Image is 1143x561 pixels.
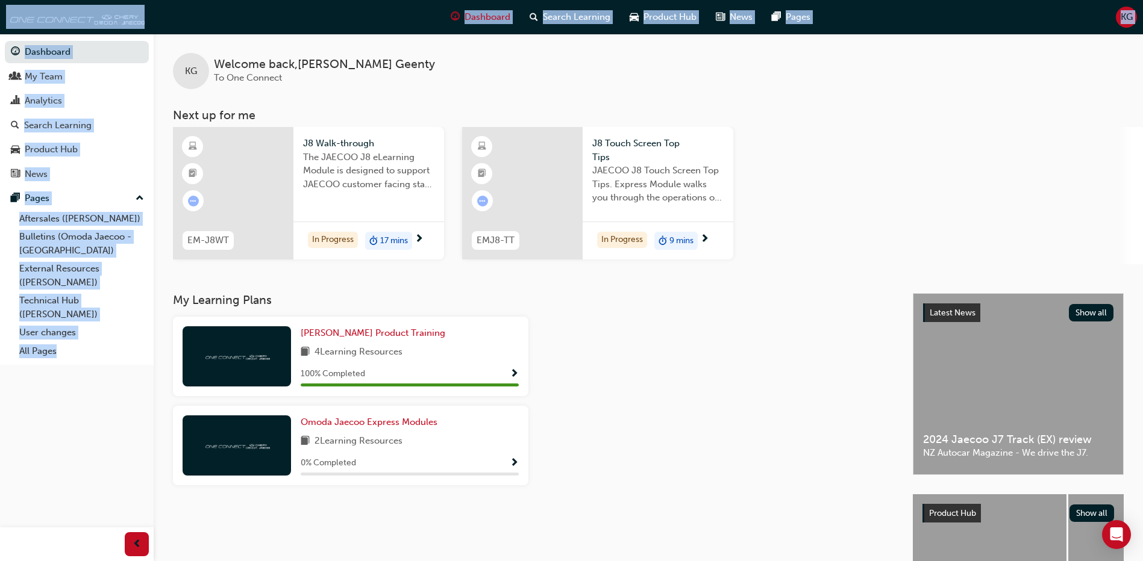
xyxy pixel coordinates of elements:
a: Dashboard [5,41,149,63]
h3: My Learning Plans [173,293,894,307]
a: car-iconProduct Hub [620,5,706,29]
span: The JAECOO J8 eLearning Module is designed to support JAECOO customer facing staff with the produ... [303,150,434,191]
a: Analytics [5,90,149,112]
span: JAECOO J8 Touch Screen Top Tips. Express Module walks you through the operations of the J8 touch ... [592,164,724,205]
a: Product HubShow all [922,504,1114,523]
span: people-icon [11,72,20,82]
img: oneconnect [6,5,145,29]
span: 2 Learning Resources [315,434,402,449]
button: Pages [5,187,149,209]
span: car-icon [630,10,639,25]
span: Show Progress [510,369,519,380]
span: 4 Learning Resources [315,345,402,360]
span: learningRecordVerb_ATTEMPT-icon [188,196,199,206]
div: Search Learning [24,119,92,132]
span: learningRecordVerb_ATTEMPT-icon [477,196,488,206]
div: Pages [25,191,49,205]
img: oneconnect [204,350,270,362]
button: Show all [1069,304,1114,321]
span: guage-icon [11,47,20,58]
span: Pages [786,10,810,24]
button: Show all [1069,504,1115,522]
a: My Team [5,66,149,88]
span: up-icon [136,191,144,206]
a: EM-J8WTJ8 Walk-throughThe JAECOO J8 eLearning Module is designed to support JAECOO customer facin... [173,127,444,259]
span: search-icon [11,120,19,131]
span: To One Connect [214,72,282,83]
h3: Next up for me [154,108,1143,122]
span: news-icon [716,10,725,25]
div: My Team [25,70,63,84]
span: News [730,10,753,24]
span: next-icon [700,234,709,245]
span: learningResourceType_ELEARNING-icon [189,139,197,155]
a: User changes [14,323,149,342]
span: Search Learning [543,10,610,24]
a: Omoda Jaecoo Express Modules [301,415,442,429]
span: 9 mins [669,234,694,248]
div: In Progress [597,232,647,248]
a: Latest NewsShow all [923,303,1113,323]
span: 17 mins [380,234,408,248]
span: [PERSON_NAME] Product Training [301,327,445,338]
span: book-icon [301,345,310,360]
a: EMJ8-TTJ8 Touch Screen Top TipsJAECOO J8 Touch Screen Top Tips. Express Module walks you through ... [462,127,733,259]
span: 2024 Jaecoo J7 Track (EX) review [923,433,1113,447]
a: [PERSON_NAME] Product Training [301,326,450,340]
span: car-icon [11,144,20,155]
span: Product Hub [644,10,697,24]
span: booktick-icon [189,166,197,182]
a: All Pages [14,342,149,361]
span: EMJ8-TT [477,234,515,247]
a: News [5,163,149,185]
span: J8 Walk-through [303,137,434,150]
span: pages-icon [11,193,20,204]
span: learningResourceType_ELEARNING-icon [478,139,486,155]
img: oneconnect [204,439,270,451]
span: EM-J8WT [187,234,229,247]
span: chart-icon [11,96,20,107]
div: Product Hub [25,143,78,157]
span: duration-icon [369,233,378,249]
a: Bulletins (Omoda Jaecoo - [GEOGRAPHIC_DATA]) [14,228,149,259]
a: External Resources ([PERSON_NAME]) [14,259,149,291]
span: J8 Touch Screen Top Tips [592,137,724,164]
span: NZ Autocar Magazine - We drive the J7. [923,446,1113,460]
span: 100 % Completed [301,367,365,381]
button: Show Progress [510,456,519,471]
a: guage-iconDashboard [441,5,520,29]
span: prev-icon [133,537,142,552]
span: KG [185,64,197,78]
a: news-iconNews [706,5,762,29]
span: search-icon [530,10,538,25]
a: Search Learning [5,114,149,137]
button: DashboardMy TeamAnalyticsSearch LearningProduct HubNews [5,39,149,187]
span: news-icon [11,169,20,180]
button: KG [1116,7,1137,28]
span: Dashboard [465,10,510,24]
div: In Progress [308,232,358,248]
span: Show Progress [510,458,519,469]
span: next-icon [415,234,424,245]
a: Technical Hub ([PERSON_NAME]) [14,291,149,323]
span: Welcome back , [PERSON_NAME] Geenty [214,58,435,72]
div: News [25,167,48,181]
span: pages-icon [772,10,781,25]
span: Product Hub [929,508,976,518]
a: Product Hub [5,138,149,161]
button: Show Progress [510,367,519,382]
a: pages-iconPages [762,5,820,29]
a: search-iconSearch Learning [520,5,620,29]
a: Aftersales ([PERSON_NAME]) [14,209,149,228]
div: Open Intercom Messenger [1102,520,1131,549]
div: Analytics [25,94,62,108]
span: 0 % Completed [301,456,356,470]
span: booktick-icon [478,166,486,182]
span: KG [1121,10,1133,24]
span: book-icon [301,434,310,449]
span: Latest News [930,308,975,318]
span: duration-icon [659,233,667,249]
span: guage-icon [451,10,460,25]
